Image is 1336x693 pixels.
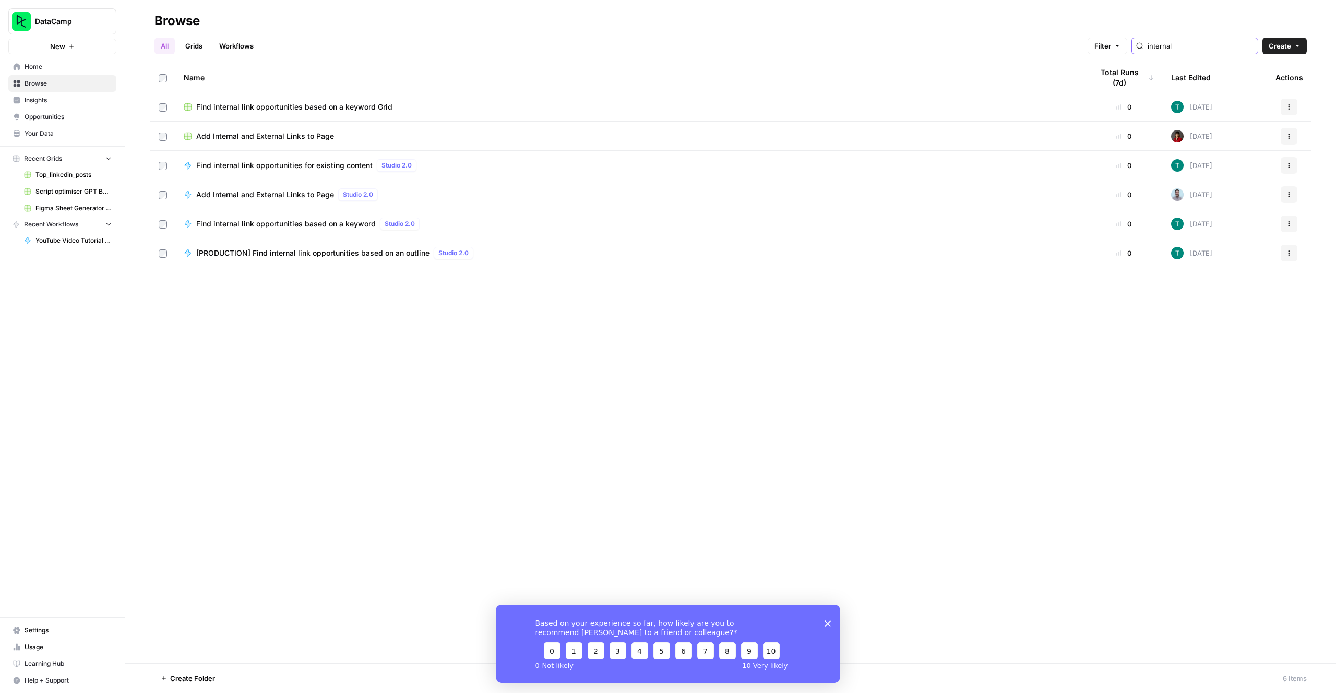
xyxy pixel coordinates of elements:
[154,38,175,54] a: All
[1171,247,1212,259] div: [DATE]
[25,626,112,635] span: Settings
[438,248,469,258] span: Studio 2.0
[19,200,116,217] a: Figma Sheet Generator for Social
[24,154,62,163] span: Recent Grids
[1171,188,1212,201] div: [DATE]
[1275,63,1303,92] div: Actions
[196,102,392,112] span: Find internal link opportunities based on a keyword Grid
[1283,673,1307,684] div: 6 Items
[1093,131,1154,141] div: 0
[184,131,1076,141] a: Add Internal and External Links to Page
[1171,218,1184,230] img: wn6tqp3l7dxzzqfescwn5xt246uo
[8,92,116,109] a: Insights
[179,38,209,54] a: Grids
[385,219,415,229] span: Studio 2.0
[1093,248,1154,258] div: 0
[1093,189,1154,200] div: 0
[19,166,116,183] a: Top_linkedin_posts
[196,189,334,200] span: Add Internal and External Links to Page
[8,8,116,34] button: Workspace: DataCamp
[8,75,116,92] a: Browse
[196,248,430,258] span: [PRODUCTION] Find internal link opportunities based on an outline
[1148,41,1254,51] input: Search
[25,95,112,105] span: Insights
[35,236,112,245] span: YouTube Video Tutorial Title & Description Generator
[1269,41,1291,51] span: Create
[1093,160,1154,171] div: 0
[184,159,1076,172] a: Find internal link opportunities for existing contentStudio 2.0
[154,13,200,29] div: Browse
[12,12,31,31] img: DataCamp Logo
[8,151,116,166] button: Recent Grids
[25,129,112,138] span: Your Data
[35,204,112,213] span: Figma Sheet Generator for Social
[8,39,116,54] button: New
[1171,63,1211,92] div: Last Edited
[184,218,1076,230] a: Find internal link opportunities based on a keywordStudio 2.0
[25,62,112,71] span: Home
[35,187,112,196] span: Script optimiser GPT Build V2 Grid
[25,659,112,668] span: Learning Hub
[1088,38,1127,54] button: Filter
[170,673,215,684] span: Create Folder
[35,16,98,27] span: DataCamp
[8,109,116,125] a: Opportunities
[184,63,1076,92] div: Name
[8,639,116,655] a: Usage
[1171,130,1184,142] img: yangt4ofgr71o9iwlxom7wnm9ks9
[184,188,1076,201] a: Add Internal and External Links to PageStudio 2.0
[1171,218,1212,230] div: [DATE]
[8,58,116,75] a: Home
[1171,101,1212,113] div: [DATE]
[184,247,1076,259] a: [PRODUCTION] Find internal link opportunities based on an outlineStudio 2.0
[8,622,116,639] a: Settings
[1171,101,1184,113] img: wn6tqp3l7dxzzqfescwn5xt246uo
[1094,41,1111,51] span: Filter
[1171,247,1184,259] img: wn6tqp3l7dxzzqfescwn5xt246uo
[213,38,260,54] a: Workflows
[25,642,112,652] span: Usage
[1093,219,1154,229] div: 0
[8,125,116,142] a: Your Data
[1262,38,1307,54] button: Create
[196,131,334,141] span: Add Internal and External Links to Page
[50,41,65,52] span: New
[25,112,112,122] span: Opportunities
[24,220,78,229] span: Recent Workflows
[8,655,116,672] a: Learning Hub
[19,183,116,200] a: Script optimiser GPT Build V2 Grid
[8,217,116,232] button: Recent Workflows
[25,79,112,88] span: Browse
[19,232,116,249] a: YouTube Video Tutorial Title & Description Generator
[1171,159,1212,172] div: [DATE]
[496,605,840,683] iframe: Survey from AirOps
[343,190,373,199] span: Studio 2.0
[1171,130,1212,142] div: [DATE]
[196,219,376,229] span: Find internal link opportunities based on a keyword
[1093,63,1154,92] div: Total Runs (7d)
[381,161,412,170] span: Studio 2.0
[1093,102,1154,112] div: 0
[196,160,373,171] span: Find internal link opportunities for existing content
[1171,188,1184,201] img: taniodsaq3k5kkhu7f66af51u1m6
[154,670,221,687] button: Create Folder
[25,676,112,685] span: Help + Support
[1171,159,1184,172] img: wn6tqp3l7dxzzqfescwn5xt246uo
[35,170,112,180] span: Top_linkedin_posts
[184,102,1076,112] a: Find internal link opportunities based on a keyword Grid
